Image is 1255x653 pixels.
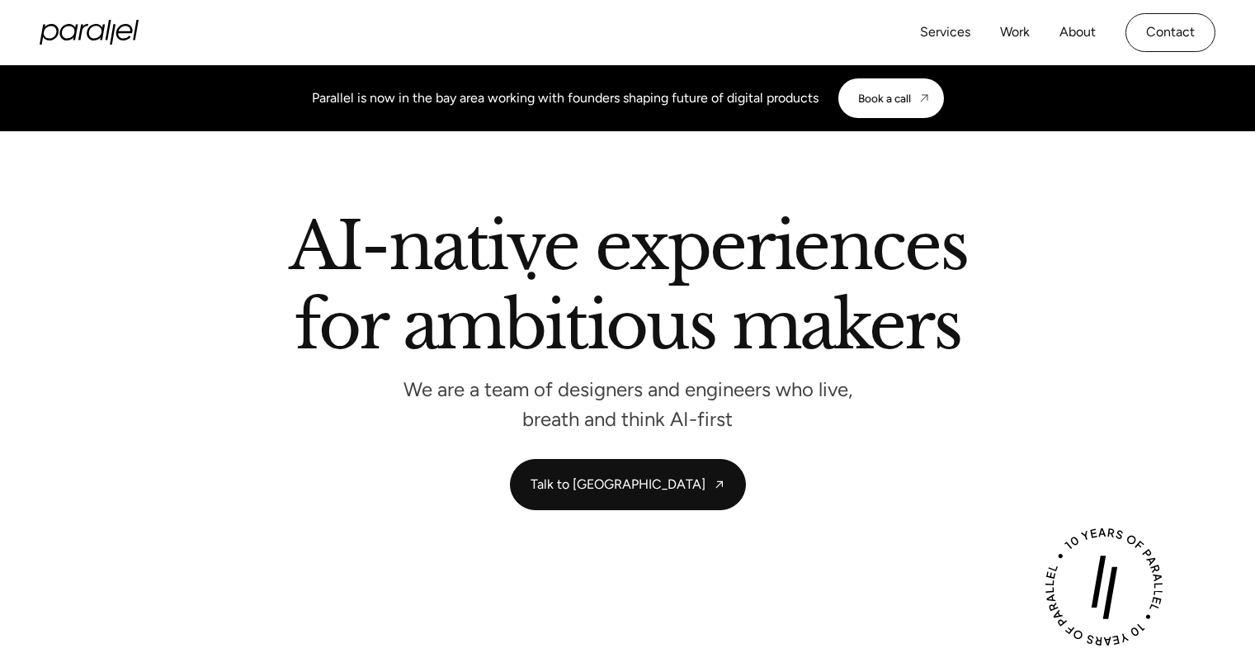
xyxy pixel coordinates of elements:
a: Contact [1125,13,1215,52]
a: Services [920,21,970,45]
div: Parallel is now in the bay area working with founders shaping future of digital products [312,88,819,108]
a: Book a call [838,78,944,118]
a: home [40,20,139,45]
img: CTA arrow image [918,92,931,105]
div: Book a call [858,92,911,105]
h2: AI-native experiences for ambitious makers [158,214,1098,365]
a: Work [1000,21,1030,45]
a: About [1059,21,1096,45]
p: We are a team of designers and engineers who live, breath and think AI-first [380,382,875,426]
